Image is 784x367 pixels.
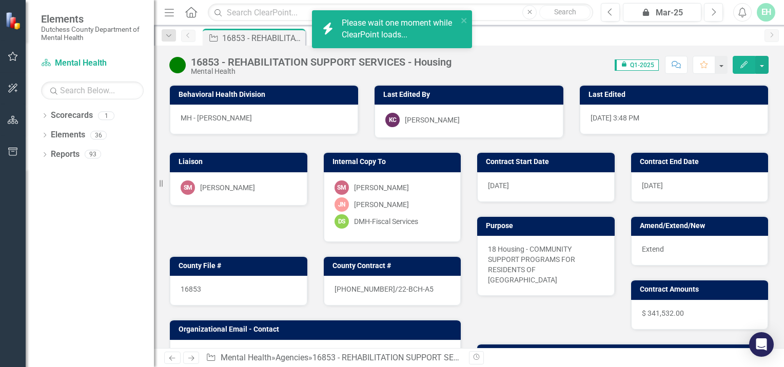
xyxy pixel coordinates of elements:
a: Agencies [276,353,308,362]
span: [DATE] [488,181,509,190]
p: 18 Housing - COMMUNITY SUPPORT PROGRAMS FOR RESIDENTS OF [GEOGRAPHIC_DATA] [488,244,604,285]
div: [DATE] 3:48 PM [580,105,768,134]
div: Open Intercom Messenger [749,332,774,357]
h3: Last Edited By [383,91,558,98]
h3: Internal Copy To [332,158,456,166]
h3: Contract Start Date [486,158,610,166]
div: 93 [85,150,101,159]
a: Mental Health [41,57,144,69]
small: Dutchess County Department of Mental Health [41,25,144,42]
img: Active [169,57,186,73]
div: 16853 - REHABILITATION SUPPORT SERVICES - Housing [312,353,517,362]
div: KC [385,113,400,127]
h3: Liaison [179,158,302,166]
h3: County Contract # [332,262,456,270]
div: DS [335,214,349,229]
img: ClearPoint Strategy [5,11,23,29]
input: Search Below... [41,81,144,99]
div: [PERSON_NAME] [354,199,409,210]
div: 36 [90,131,107,139]
div: SM [335,180,349,195]
h3: Last Edited [589,91,763,98]
div: 16853 - REHABILITATION SUPPORT SERVICES - Housing [191,56,452,68]
div: [PERSON_NAME] [200,182,255,193]
button: Mar-25 [623,3,701,22]
a: Elements [51,129,85,141]
span: 16853 [181,285,201,293]
div: 16853 - REHABILITATION SUPPORT SERVICES - Housing [222,32,303,45]
span: $ 341,532.00 [642,309,684,317]
div: Mental Health [191,68,452,75]
span: Q1-2025 [615,59,659,71]
div: 1 [98,111,114,120]
a: Mental Health [221,353,271,362]
div: [PERSON_NAME] [354,182,409,193]
h3: Contract Amounts [640,286,763,293]
div: [PERSON_NAME] [405,115,460,125]
button: close [461,14,468,26]
button: Search [539,5,591,19]
div: » » [206,352,461,364]
span: Search [554,8,576,16]
div: JN [335,197,349,212]
div: SM [181,180,195,195]
h3: Contract End Date [640,158,763,166]
span: [DATE] [642,181,663,190]
span: Extend [642,245,664,253]
span: Elements [41,13,144,25]
h3: Behavioral Health Division [179,91,353,98]
a: Reports [51,149,80,160]
h3: County File # [179,262,302,270]
h3: Amend/Extend/New [640,222,763,230]
a: Scorecards [51,110,93,121]
div: Mar-25 [626,7,698,19]
h3: Purpose [486,222,610,230]
span: [PHONE_NUMBER]/22-BCH-A5 [335,285,434,293]
div: DMH-Fiscal Services [354,216,418,227]
div: Please wait one moment while ClearPoint loads... [342,17,458,41]
input: Search ClearPoint... [208,4,593,22]
button: EH [757,3,775,22]
h3: Organizational Email - Contact [179,325,456,333]
span: MH - [PERSON_NAME] [181,114,252,122]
